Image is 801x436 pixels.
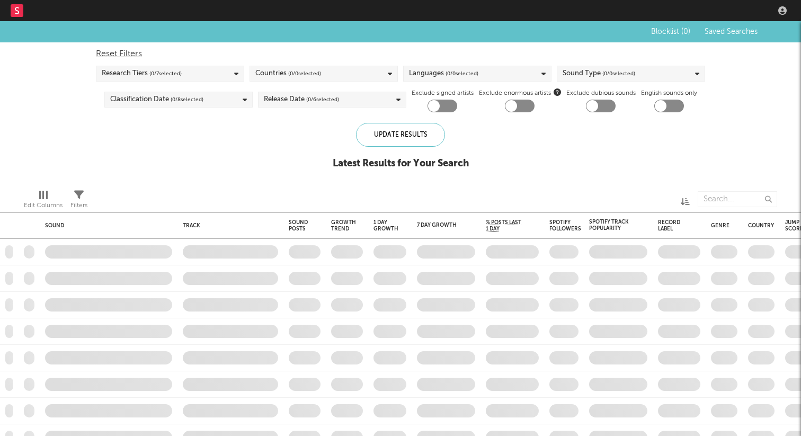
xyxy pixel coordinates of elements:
span: Exclude enormous artists [479,87,561,100]
button: Exclude enormous artists [554,87,561,97]
input: Search... [698,191,777,207]
div: Filters [70,186,87,217]
div: Genre [711,223,729,229]
span: Saved Searches [705,28,760,35]
label: English sounds only [641,87,697,100]
div: Sound Type [563,67,635,80]
label: Exclude dubious sounds [566,87,636,100]
span: ( 0 / 0 selected) [446,67,478,80]
div: 7 Day Growth [417,222,459,228]
span: ( 0 / 0 selected) [288,67,321,80]
div: Country [748,223,774,229]
span: ( 0 / 8 selected) [171,93,203,106]
div: Edit Columns [24,186,63,217]
button: Saved Searches [701,28,760,36]
div: Track [183,223,273,229]
label: Exclude signed artists [412,87,474,100]
div: Research Tiers [102,67,182,80]
div: Edit Columns [24,199,63,212]
div: Record Label [658,219,684,232]
div: Latest Results for Your Search [333,157,469,170]
span: ( 0 / 0 selected) [602,67,635,80]
span: ( 0 ) [681,28,690,35]
div: 1 Day Growth [373,219,398,232]
span: ( 0 / 7 selected) [149,67,182,80]
span: Blocklist [651,28,690,35]
div: Classification Date [110,93,203,106]
div: Spotify Track Popularity [589,219,631,232]
div: Filters [70,199,87,212]
div: Update Results [356,123,445,147]
div: Languages [409,67,478,80]
div: Growth Trend [331,219,358,232]
span: ( 0 / 6 selected) [306,93,339,106]
span: % Posts Last 1 Day [486,219,523,232]
div: Sound [45,223,167,229]
div: Sound Posts [289,219,308,232]
div: Release Date [264,93,339,106]
div: Spotify Followers [549,219,581,232]
div: Reset Filters [96,48,705,60]
div: Countries [255,67,321,80]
